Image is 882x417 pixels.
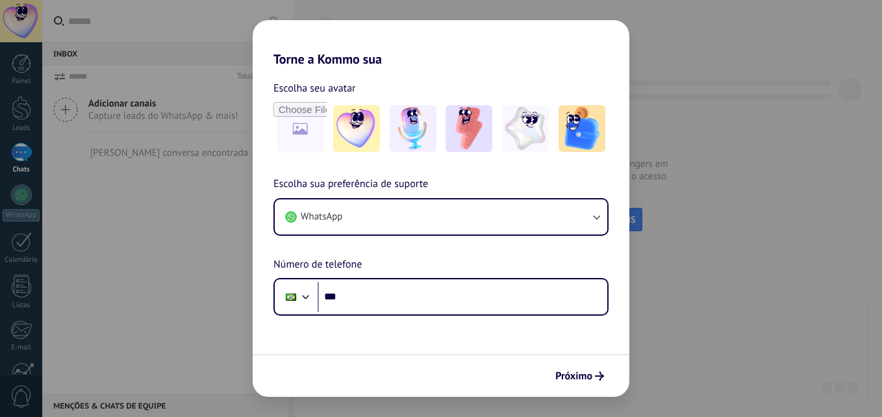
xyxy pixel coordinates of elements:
[549,365,610,387] button: Próximo
[275,199,607,234] button: WhatsApp
[301,210,342,223] span: WhatsApp
[273,257,362,273] span: Número de telefone
[502,105,549,152] img: -4.jpeg
[390,105,436,152] img: -2.jpeg
[555,372,592,381] span: Próximo
[273,176,428,193] span: Escolha sua preferência de suporte
[273,80,356,97] span: Escolha seu avatar
[253,20,629,67] h2: Torne a Kommo sua
[333,105,380,152] img: -1.jpeg
[279,283,303,310] div: Brazil: + 55
[446,105,492,152] img: -3.jpeg
[559,105,605,152] img: -5.jpeg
